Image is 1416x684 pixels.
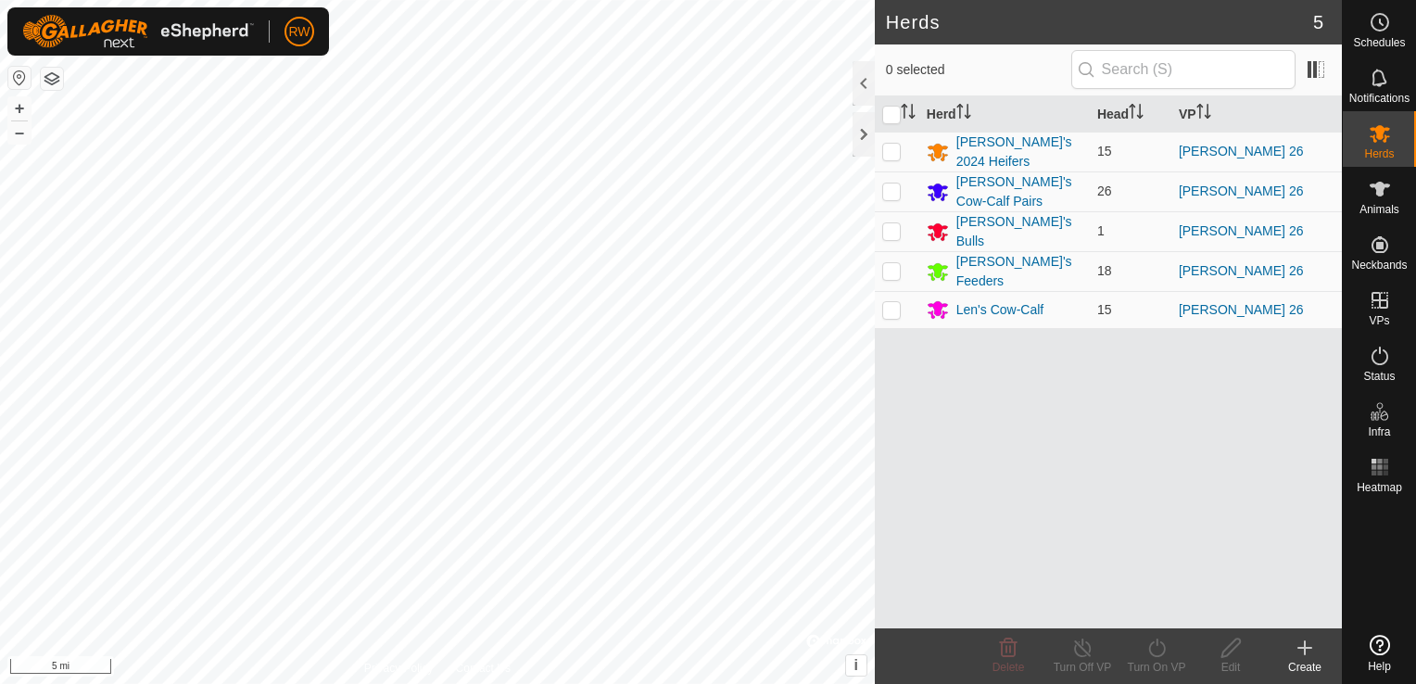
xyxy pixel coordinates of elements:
span: Heatmap [1357,482,1402,493]
button: Map Layers [41,68,63,90]
span: 5 [1313,8,1323,36]
h2: Herds [886,11,1313,33]
span: VPs [1369,315,1389,326]
span: 1 [1097,223,1105,238]
span: 0 selected [886,60,1071,80]
div: [PERSON_NAME]'s Cow-Calf Pairs [956,172,1082,211]
a: Contact Us [456,660,511,677]
input: Search (S) [1071,50,1296,89]
div: Create [1268,659,1342,676]
a: [PERSON_NAME] 26 [1179,263,1304,278]
span: Neckbands [1351,260,1407,271]
th: VP [1171,96,1342,133]
span: Schedules [1353,37,1405,48]
span: Infra [1368,426,1390,437]
p-sorticon: Activate to sort [1129,107,1144,121]
img: Gallagher Logo [22,15,254,48]
a: Privacy Policy [364,660,434,677]
span: Notifications [1349,93,1410,104]
a: [PERSON_NAME] 26 [1179,144,1304,158]
span: Status [1363,371,1395,382]
span: 26 [1097,184,1112,198]
span: Delete [992,661,1025,674]
div: Turn Off VP [1045,659,1119,676]
button: + [8,97,31,120]
button: – [8,121,31,144]
span: 15 [1097,144,1112,158]
div: [PERSON_NAME]'s 2024 Heifers [956,133,1082,171]
div: [PERSON_NAME]'s Feeders [956,252,1082,291]
button: Reset Map [8,67,31,89]
a: [PERSON_NAME] 26 [1179,302,1304,317]
span: Herds [1364,148,1394,159]
p-sorticon: Activate to sort [1196,107,1211,121]
span: Help [1368,661,1391,672]
span: RW [288,22,310,42]
div: Len's Cow-Calf [956,300,1044,320]
div: Turn On VP [1119,659,1194,676]
p-sorticon: Activate to sort [901,107,916,121]
a: Help [1343,627,1416,679]
th: Herd [919,96,1090,133]
p-sorticon: Activate to sort [956,107,971,121]
span: Animals [1359,204,1399,215]
button: i [846,655,866,676]
div: Edit [1194,659,1268,676]
span: 15 [1097,302,1112,317]
a: [PERSON_NAME] 26 [1179,223,1304,238]
span: i [854,657,858,673]
div: [PERSON_NAME]'s Bulls [956,212,1082,251]
a: [PERSON_NAME] 26 [1179,184,1304,198]
span: 18 [1097,263,1112,278]
th: Head [1090,96,1171,133]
